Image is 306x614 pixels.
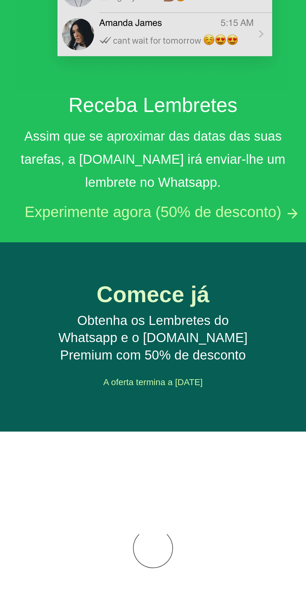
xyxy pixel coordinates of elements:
span: Loading… [133,528,173,568]
div: Obtenha os Lembretes do Whatsapp e o [DOMAIN_NAME] Premium com 50% de desconto [55,312,251,364]
h2: Receba Lembretes [16,90,290,120]
div: Assim que se aproximar das datas das suas tarefas, a [DOMAIN_NAME] irá enviar-lhe um lembrete no ... [16,125,290,194]
button: Experimente agora (50% de desconto) [25,203,281,220]
img: arrow [288,209,298,219]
